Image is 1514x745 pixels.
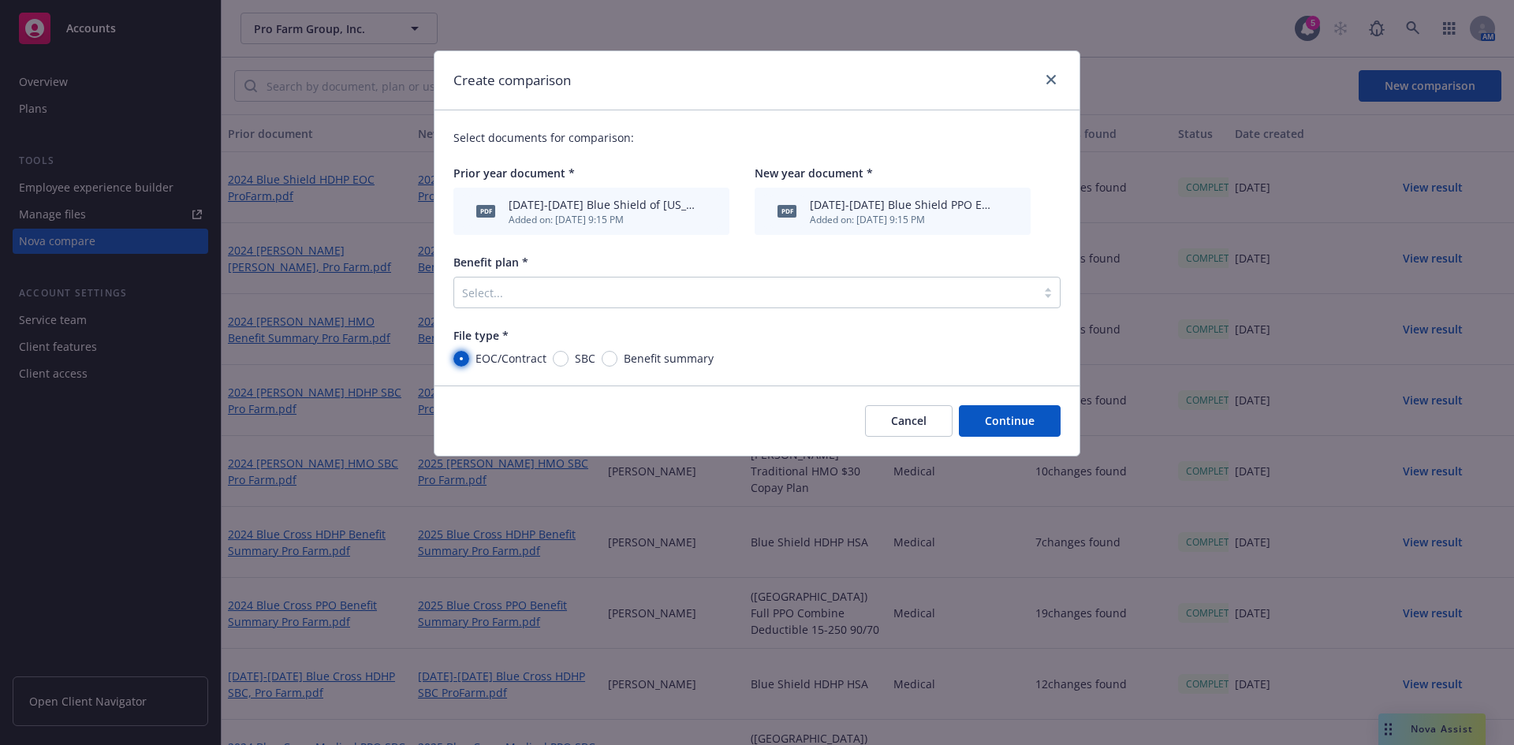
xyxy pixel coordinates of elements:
div: [DATE]-[DATE] Blue Shield of [US_STATE] PPO Contract ProFarm.pdf [509,196,695,213]
div: Added on: [DATE] 9:15 PM [810,213,996,226]
div: [DATE]-[DATE] Blue Shield PPO EOC ProFarm.pdf [810,196,996,213]
span: EOC/Contract [475,350,546,367]
div: Added on: [DATE] 9:15 PM [509,213,695,226]
p: Select documents for comparison: [453,129,1061,146]
input: Benefit summary [602,351,617,367]
button: archive file [701,203,714,220]
span: pdf [778,205,796,217]
button: archive file [1002,203,1015,220]
span: File type * [453,328,509,343]
a: close [1042,70,1061,89]
button: Cancel [865,405,953,437]
span: pdf [476,205,495,217]
span: SBC [575,350,595,367]
span: Benefit summary [624,350,714,367]
span: New year document * [755,166,873,181]
button: Continue [959,405,1061,437]
input: EOC/Contract [453,351,469,367]
span: Prior year document * [453,166,575,181]
h1: Create comparison [453,70,571,91]
span: Benefit plan * [453,255,528,270]
input: SBC [553,351,569,367]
